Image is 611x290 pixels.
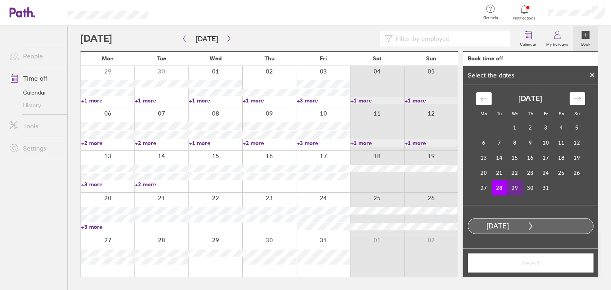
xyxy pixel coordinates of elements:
label: My holidays [541,40,573,47]
td: Choose Monday, October 6, 2025 as your check-out date. It’s available. [476,135,492,150]
td: Choose Wednesday, October 1, 2025 as your check-out date. It’s available. [507,120,523,135]
td: Choose Tuesday, October 21, 2025 as your check-out date. It’s available. [492,165,507,180]
td: Choose Sunday, October 5, 2025 as your check-out date. It’s available. [569,120,585,135]
td: Choose Monday, October 13, 2025 as your check-out date. It’s available. [476,150,492,165]
span: Sun [426,55,436,62]
a: +2 more [135,181,188,188]
td: Choose Sunday, October 12, 2025 as your check-out date. It’s available. [569,135,585,150]
div: Move backward to switch to the previous month. [476,92,492,105]
button: [DATE] [189,32,224,45]
td: Choose Sunday, October 19, 2025 as your check-out date. It’s available. [569,150,585,165]
span: Wed [210,55,222,62]
a: +2 more [135,139,188,147]
a: +1 more [135,97,188,104]
a: +1 more [405,97,457,104]
small: Su [574,111,580,116]
small: Th [528,111,533,116]
small: Sa [559,111,564,116]
div: Select the dates [463,72,519,79]
span: Select [473,259,588,267]
small: Mo [481,111,487,116]
td: Choose Tuesday, October 7, 2025 as your check-out date. It’s available. [492,135,507,150]
span: Notifications [512,16,537,21]
a: +2 more [243,139,296,147]
a: Calendar [515,26,541,51]
td: Choose Monday, October 27, 2025 as your check-out date. It’s available. [476,180,492,195]
td: Choose Wednesday, October 29, 2025 as your check-out date. It’s available. [507,180,523,195]
a: +2 more [81,139,134,147]
small: Fr [544,111,548,116]
td: Choose Sunday, October 26, 2025 as your check-out date. It’s available. [569,165,585,180]
td: Choose Wednesday, October 22, 2025 as your check-out date. It’s available. [507,165,523,180]
td: Choose Friday, October 3, 2025 as your check-out date. It’s available. [538,120,554,135]
small: We [512,111,518,116]
td: Selected as start date. Tuesday, October 28, 2025 [492,180,507,195]
small: Tu [497,111,502,116]
td: Choose Friday, October 24, 2025 as your check-out date. It’s available. [538,165,554,180]
span: Get help [478,15,504,20]
a: Notifications [512,4,537,21]
a: Book [573,26,598,51]
span: Thu [265,55,274,62]
a: +1 more [189,97,242,104]
td: Choose Thursday, October 16, 2025 as your check-out date. It’s available. [523,150,538,165]
a: Tools [3,118,67,134]
label: Book [576,40,595,47]
td: Choose Friday, October 17, 2025 as your check-out date. It’s available. [538,150,554,165]
div: Book time off [468,55,503,62]
a: +1 more [405,139,457,147]
td: Choose Monday, October 20, 2025 as your check-out date. It’s available. [476,165,492,180]
button: Select [468,253,593,273]
div: Move forward to switch to the next month. [570,92,585,105]
strong: [DATE] [518,95,542,103]
a: History [3,99,67,112]
a: Calendar [3,86,67,99]
input: Filter by employee [393,31,506,46]
span: Sat [373,55,381,62]
a: +1 more [243,97,296,104]
a: Time off [3,70,67,86]
td: Choose Saturday, October 18, 2025 as your check-out date. It’s available. [554,150,569,165]
td: Choose Wednesday, October 8, 2025 as your check-out date. It’s available. [507,135,523,150]
span: Mon [102,55,114,62]
td: Choose Wednesday, October 15, 2025 as your check-out date. It’s available. [507,150,523,165]
a: +3 more [297,139,350,147]
a: +3 more [81,181,134,188]
a: +1 more [350,139,403,147]
div: [DATE] [468,222,527,230]
a: +3 more [81,223,134,230]
div: Calendar [467,85,594,205]
a: +3 more [297,97,350,104]
span: Tue [157,55,166,62]
td: Choose Saturday, October 11, 2025 as your check-out date. It’s available. [554,135,569,150]
td: Choose Saturday, October 4, 2025 as your check-out date. It’s available. [554,120,569,135]
td: Choose Thursday, October 2, 2025 as your check-out date. It’s available. [523,120,538,135]
a: People [3,48,67,64]
a: +1 more [189,139,242,147]
td: Choose Tuesday, October 14, 2025 as your check-out date. It’s available. [492,150,507,165]
td: Choose Saturday, October 25, 2025 as your check-out date. It’s available. [554,165,569,180]
span: Fri [320,55,327,62]
a: +1 more [81,97,134,104]
td: Choose Friday, October 31, 2025 as your check-out date. It’s available. [538,180,554,195]
a: +1 more [350,97,403,104]
label: Calendar [515,40,541,47]
a: Settings [3,140,67,156]
td: Choose Friday, October 10, 2025 as your check-out date. It’s available. [538,135,554,150]
td: Choose Thursday, October 23, 2025 as your check-out date. It’s available. [523,165,538,180]
a: My holidays [541,26,573,51]
td: Choose Thursday, October 9, 2025 as your check-out date. It’s available. [523,135,538,150]
td: Choose Thursday, October 30, 2025 as your check-out date. It’s available. [523,180,538,195]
